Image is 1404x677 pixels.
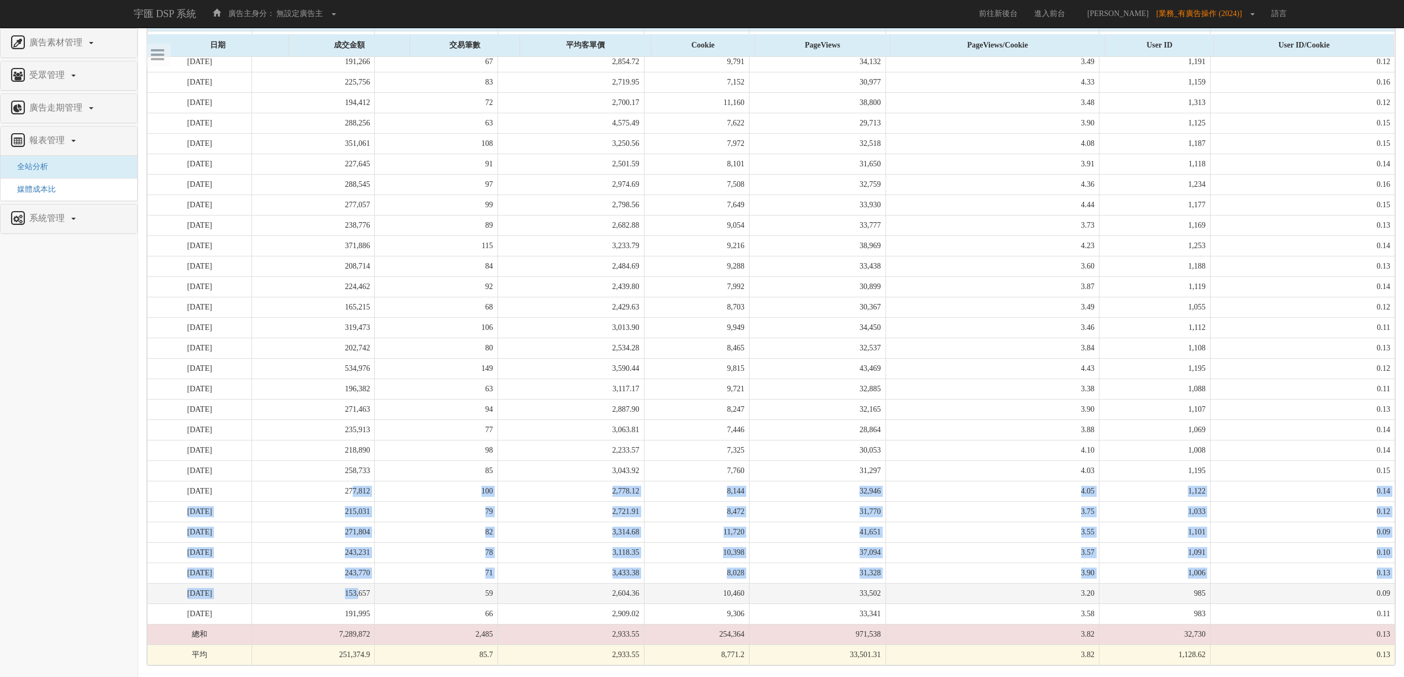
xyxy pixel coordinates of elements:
td: [DATE] [148,419,252,440]
td: 106 [375,317,497,338]
td: 33,777 [749,215,886,235]
td: 30,367 [749,297,886,317]
td: 3.38 [886,379,1099,399]
td: 33,502 [749,583,886,603]
td: 1,313 [1099,92,1211,113]
td: 30,977 [749,72,886,92]
td: 277,812 [252,481,375,501]
td: 985 [1099,583,1211,603]
td: 66 [375,603,497,624]
td: 84 [375,256,497,276]
td: 0.12 [1210,358,1395,379]
td: 0.16 [1210,32,1395,52]
td: 254,364 [644,624,749,644]
td: 2,778.12 [497,481,644,501]
td: [DATE] [148,460,252,481]
td: 271,463 [252,399,375,419]
td: 0.14 [1210,440,1395,460]
td: [DATE] [148,542,252,563]
td: 3.90 [886,399,1099,419]
td: 0.14 [1210,276,1395,297]
td: 32,165 [749,399,886,419]
div: 交易筆數 [410,34,520,56]
td: 9,949 [644,317,749,338]
td: 3,043.92 [497,460,644,481]
td: 8,144 [644,481,749,501]
td: 1,055 [1099,297,1211,317]
td: 196,382 [252,379,375,399]
td: 30,899 [749,276,886,297]
td: 1,188 [1099,256,1211,276]
span: 廣告素材管理 [27,38,88,47]
td: 3,314.68 [497,522,644,542]
td: 0.16 [1210,72,1395,92]
td: 7,152 [644,72,749,92]
td: 0.13 [1210,563,1395,583]
div: 日期 [147,34,289,56]
td: 0.15 [1210,195,1395,215]
td: [DATE] [148,379,252,399]
td: [DATE] [148,338,252,358]
td: 33,438 [749,256,886,276]
td: 191,995 [252,603,375,624]
td: 225,756 [252,72,375,92]
td: 3.46 [886,317,1099,338]
td: 38,969 [749,235,886,256]
td: 2,233.57 [497,440,644,460]
td: [DATE] [148,563,252,583]
span: 無設定廣告主 [276,9,323,18]
td: 3.82 [886,624,1099,644]
td: 2,439.80 [497,276,644,297]
td: 37,094 [749,542,886,563]
td: 97 [375,174,497,195]
td: 1,125 [1099,113,1211,133]
td: 9,306 [644,603,749,624]
td: 258,733 [252,460,375,481]
div: Cookie [651,34,755,56]
td: 2,484.69 [497,256,644,276]
td: 4.33 [886,72,1099,92]
td: 2,887.90 [497,399,644,419]
td: 99 [375,195,497,215]
td: [DATE] [148,51,252,72]
td: 0.14 [1210,154,1395,174]
td: 1,234 [1099,174,1211,195]
td: 3.73 [886,215,1099,235]
td: 215,031 [252,501,375,522]
td: 3,590.44 [497,358,644,379]
td: 28,864 [749,419,886,440]
td: 31,297 [749,460,886,481]
td: 191,266 [252,51,375,72]
td: 0.14 [1210,235,1395,256]
td: 2,719.95 [497,72,644,92]
td: 68 [375,297,497,317]
td: 0.14 [1210,481,1395,501]
td: 2,854.72 [497,51,644,72]
td: 3.55 [886,522,1099,542]
td: 3.58 [886,603,1099,624]
td: 0.13 [1210,215,1395,235]
a: 系統管理 [9,210,129,228]
td: 2,933.55 [497,624,644,644]
td: 277,057 [252,195,375,215]
td: 288,256 [252,113,375,133]
td: 1,101 [1099,522,1211,542]
span: 媒體成本比 [9,185,56,193]
td: 32,759 [749,174,886,195]
td: 3.87 [886,276,1099,297]
td: [DATE] [148,522,252,542]
td: 41,651 [749,522,886,542]
td: [DATE] [148,235,252,256]
td: 1,006 [1099,563,1211,583]
td: 3.48 [886,92,1099,113]
td: 0.13 [1210,338,1395,358]
td: 971,538 [749,624,886,644]
td: 4,575.49 [497,113,644,133]
td: 0.09 [1210,522,1395,542]
td: 2,682.88 [497,215,644,235]
a: 受眾管理 [9,67,129,85]
td: 149 [375,358,497,379]
span: [業務_有廣告操作 (2024)] [1156,9,1248,18]
td: 0.11 [1210,379,1395,399]
td: 243,770 [252,563,375,583]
